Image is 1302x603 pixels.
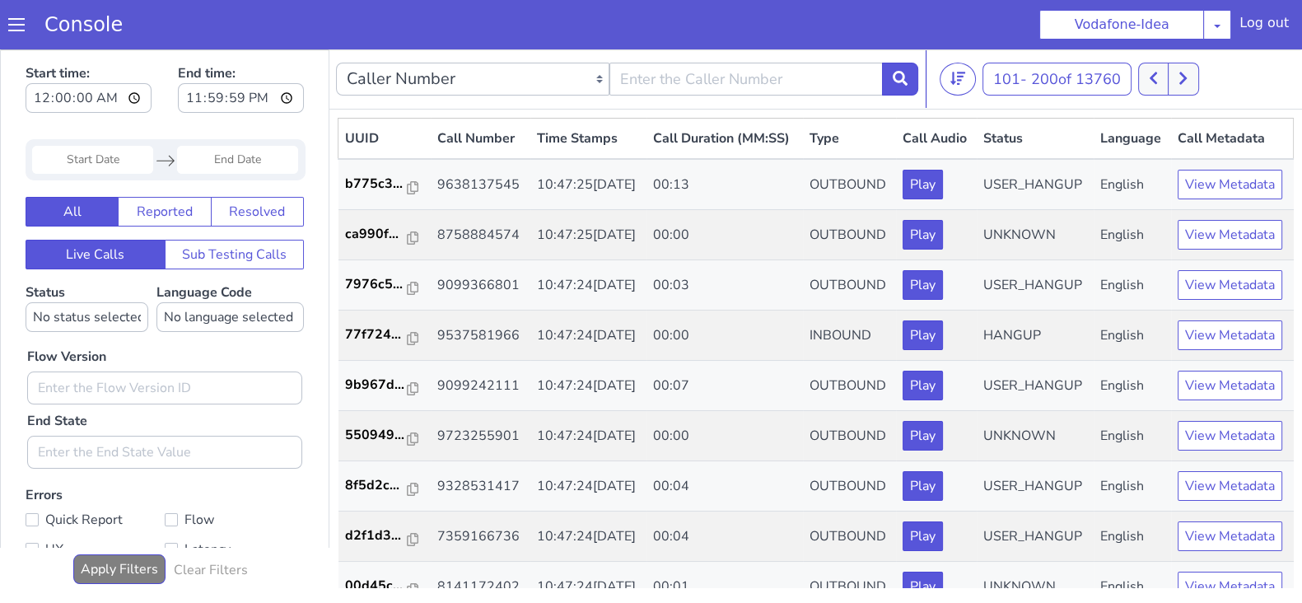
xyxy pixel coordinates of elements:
input: End Date [177,96,298,124]
td: 00:00 [646,362,803,412]
button: View Metadata [1178,221,1282,250]
button: 101- 200of 13760 [982,13,1132,46]
td: OUTBOUND [803,362,897,412]
td: English [1094,362,1171,412]
td: English [1094,110,1171,161]
td: OUTBOUND [803,161,897,211]
td: 00:04 [646,462,803,512]
p: 550949... [345,376,408,395]
td: 00:00 [646,161,803,211]
td: USER_HANGUP [977,462,1094,512]
td: USER_HANGUP [977,412,1094,462]
button: Play [903,422,943,451]
td: 9723255901 [431,362,530,412]
th: UUID [338,69,431,110]
button: Apply Filters [73,505,166,535]
button: View Metadata [1178,120,1282,150]
label: Flow [165,459,304,482]
td: UNKNOWN [977,362,1094,412]
p: 9b967d... [345,325,408,345]
td: English [1094,211,1171,261]
a: 9b967d... [345,325,424,345]
td: 9099242111 [431,311,530,362]
input: End time: [178,34,304,63]
th: Call Metadata [1171,69,1294,110]
span: 200 of 13760 [1031,20,1121,40]
td: 10:47:25[DATE] [530,110,647,161]
td: 00:04 [646,412,803,462]
td: UNKNOWN [977,512,1094,563]
p: d2f1d3... [345,476,408,496]
input: Start time: [26,34,152,63]
td: OUTBOUND [803,110,897,161]
label: Flow Version [27,297,106,317]
p: 7976c5... [345,225,408,245]
button: Play [903,472,943,502]
td: English [1094,512,1171,563]
td: English [1094,462,1171,512]
td: INBOUND [803,261,897,311]
td: USER_HANGUP [977,311,1094,362]
input: Enter the Flow Version ID [27,322,302,355]
th: Call Duration (MM:SS) [646,69,803,110]
a: b775c3... [345,124,424,144]
td: OUTBOUND [803,211,897,261]
label: Language Code [156,234,304,283]
a: 8f5d2c... [345,426,424,446]
a: 550949... [345,376,424,395]
a: ca990f... [345,175,424,194]
button: Resolved [211,147,304,177]
td: OUTBOUND [803,311,897,362]
td: English [1094,311,1171,362]
button: View Metadata [1178,422,1282,451]
td: 00:13 [646,110,803,161]
h6: Clear Filters [174,513,248,529]
p: ca990f... [345,175,408,194]
label: Latency [165,488,304,512]
p: 8f5d2c... [345,426,408,446]
td: 00:01 [646,512,803,563]
td: English [1094,261,1171,311]
button: View Metadata [1178,321,1282,351]
label: Quick Report [26,459,165,482]
button: Sub Testing Calls [165,190,305,220]
td: 10:47:24[DATE] [530,211,647,261]
td: 00:00 [646,261,803,311]
td: OUTBOUND [803,462,897,512]
a: d2f1d3... [345,476,424,496]
button: Play [903,221,943,250]
button: Vodafone-Idea [1039,10,1204,40]
a: 00d45c... [345,526,424,546]
button: All [26,147,119,177]
td: UNKNOWN [977,161,1094,211]
button: View Metadata [1178,522,1282,552]
td: English [1094,161,1171,211]
button: Play [903,372,943,401]
th: Call Audio [896,69,977,110]
div: Log out [1239,13,1289,40]
button: View Metadata [1178,472,1282,502]
button: Play [903,321,943,351]
td: 10:47:24[DATE] [530,311,647,362]
a: Console [25,13,142,36]
label: End State [27,362,87,381]
select: Language Code [156,253,304,283]
label: Status [26,234,148,283]
button: Play [903,171,943,200]
button: View Metadata [1178,271,1282,301]
th: Status [977,69,1094,110]
td: HANGUP [977,261,1094,311]
select: Status [26,253,148,283]
td: OUTBOUND [803,512,897,563]
p: 00d45c... [345,526,408,546]
td: 9537581966 [431,261,530,311]
p: 77f724... [345,275,408,295]
button: Reported [118,147,211,177]
td: 10:47:24[DATE] [530,261,647,311]
label: Start time: [26,9,152,68]
td: 9099366801 [431,211,530,261]
button: Play [903,271,943,301]
th: Language [1094,69,1171,110]
td: 9638137545 [431,110,530,161]
label: UX [26,488,165,512]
